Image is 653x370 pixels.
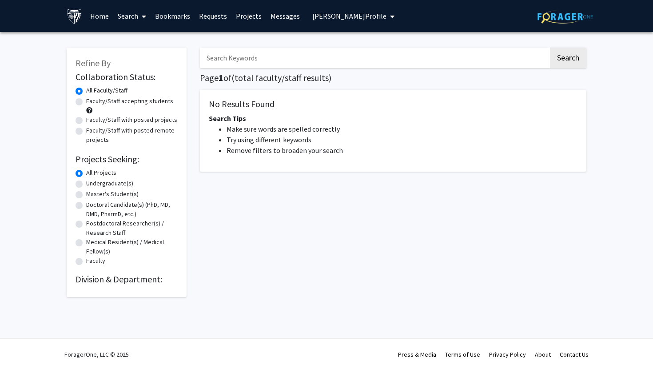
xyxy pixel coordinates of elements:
a: Contact Us [560,350,589,358]
li: Remove filters to broaden your search [227,145,577,156]
a: Press & Media [398,350,436,358]
button: Search [550,48,586,68]
a: Terms of Use [445,350,480,358]
label: All Projects [86,168,116,177]
h1: Page of ( total faculty/staff results) [200,72,586,83]
li: Try using different keywords [227,134,577,145]
a: Messages [266,0,304,32]
label: Faculty/Staff accepting students [86,97,173,106]
label: Doctoral Candidate(s) (PhD, MD, DMD, PharmD, etc.) [86,200,178,219]
div: ForagerOne, LLC © 2025 [64,339,129,370]
a: Home [86,0,113,32]
label: Faculty/Staff with posted remote projects [86,126,178,145]
img: Johns Hopkins University Logo [67,8,82,24]
a: Bookmarks [151,0,195,32]
li: Make sure words are spelled correctly [227,124,577,134]
h2: Division & Department: [76,274,178,285]
label: Postdoctoral Researcher(s) / Research Staff [86,219,178,237]
h2: Collaboration Status: [76,72,178,82]
a: Search [113,0,151,32]
img: ForagerOne Logo [538,10,593,24]
span: [PERSON_NAME] Profile [312,12,386,20]
h5: No Results Found [209,99,577,109]
span: Search Tips [209,114,246,123]
nav: Page navigation [200,181,586,201]
h2: Projects Seeking: [76,154,178,165]
label: Faculty [86,256,105,265]
a: About [535,350,551,358]
span: 1 [219,72,223,83]
label: Master's Student(s) [86,189,139,199]
a: Projects [231,0,266,32]
span: Refine By [76,57,111,68]
label: Medical Resident(s) / Medical Fellow(s) [86,237,178,256]
label: Faculty/Staff with posted projects [86,115,177,125]
a: Privacy Policy [489,350,526,358]
input: Search Keywords [200,48,549,68]
label: All Faculty/Staff [86,86,127,95]
a: Requests [195,0,231,32]
label: Undergraduate(s) [86,179,133,188]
